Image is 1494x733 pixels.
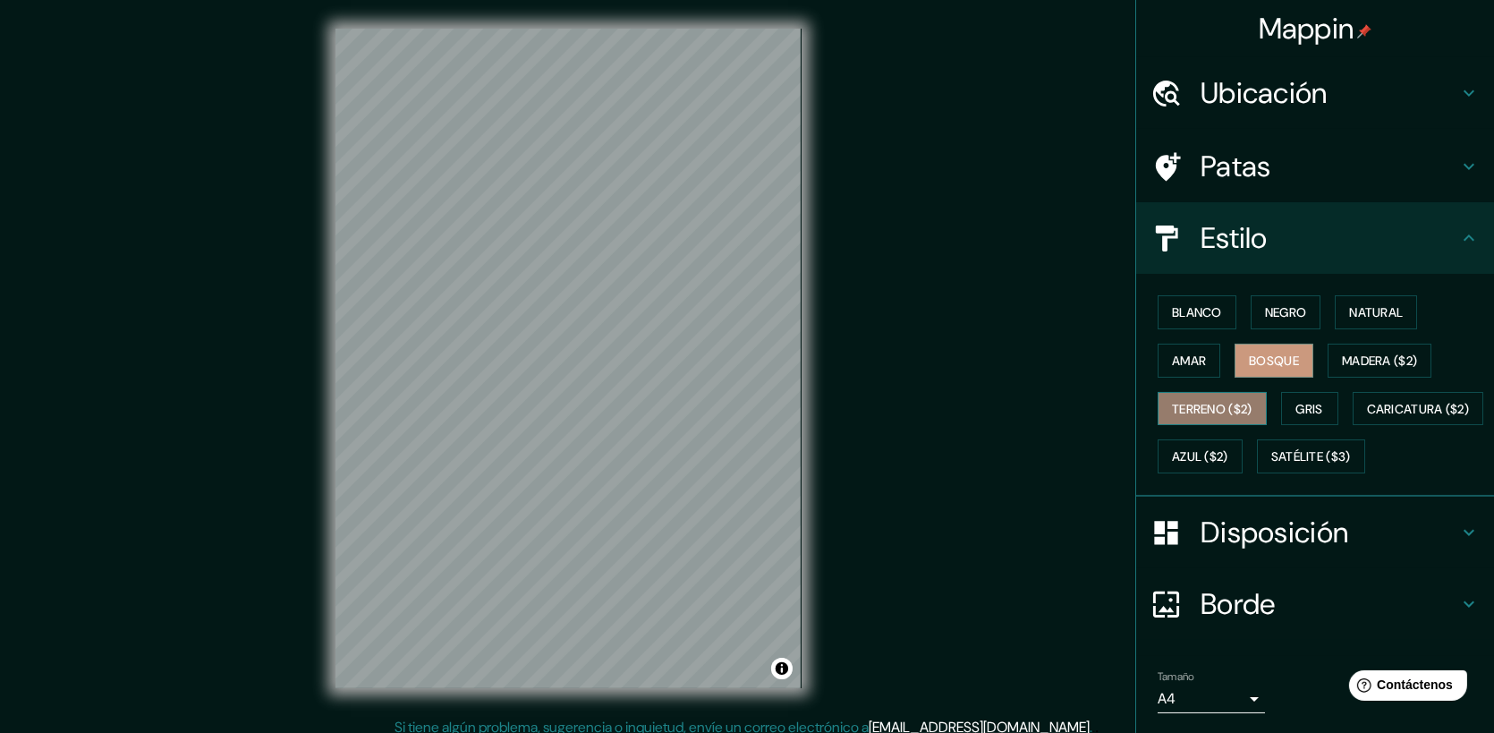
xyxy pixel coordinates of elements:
[1158,344,1220,378] button: Amar
[1328,344,1431,378] button: Madera ($2)
[1201,74,1328,112] font: Ubicación
[1296,401,1323,417] font: Gris
[1367,401,1470,417] font: Caricatura ($2)
[335,29,802,688] canvas: Mapa
[1201,514,1348,551] font: Disposición
[1136,131,1494,202] div: Patas
[1335,663,1474,713] iframe: Lanzador de widgets de ayuda
[1235,344,1313,378] button: Bosque
[1257,439,1365,473] button: Satélite ($3)
[1136,57,1494,129] div: Ubicación
[1201,148,1271,185] font: Patas
[1249,353,1299,369] font: Bosque
[1158,295,1236,329] button: Blanco
[1342,353,1417,369] font: Madera ($2)
[1251,295,1321,329] button: Negro
[1136,568,1494,640] div: Borde
[1353,392,1484,426] button: Caricatura ($2)
[1172,401,1252,417] font: Terreno ($2)
[1136,497,1494,568] div: Disposición
[1357,24,1371,38] img: pin-icon.png
[1265,304,1307,320] font: Negro
[1158,439,1243,473] button: Azul ($2)
[1172,304,1222,320] font: Blanco
[771,658,793,679] button: Activar o desactivar atribución
[1172,353,1206,369] font: Amar
[1158,685,1265,713] div: A4
[1158,689,1176,708] font: A4
[1201,219,1268,257] font: Estilo
[1335,295,1417,329] button: Natural
[1158,669,1194,684] font: Tamaño
[1349,304,1403,320] font: Natural
[1158,392,1267,426] button: Terreno ($2)
[1281,392,1338,426] button: Gris
[1259,10,1354,47] font: Mappin
[1271,449,1351,465] font: Satélite ($3)
[1136,202,1494,274] div: Estilo
[1172,449,1228,465] font: Azul ($2)
[1201,585,1276,623] font: Borde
